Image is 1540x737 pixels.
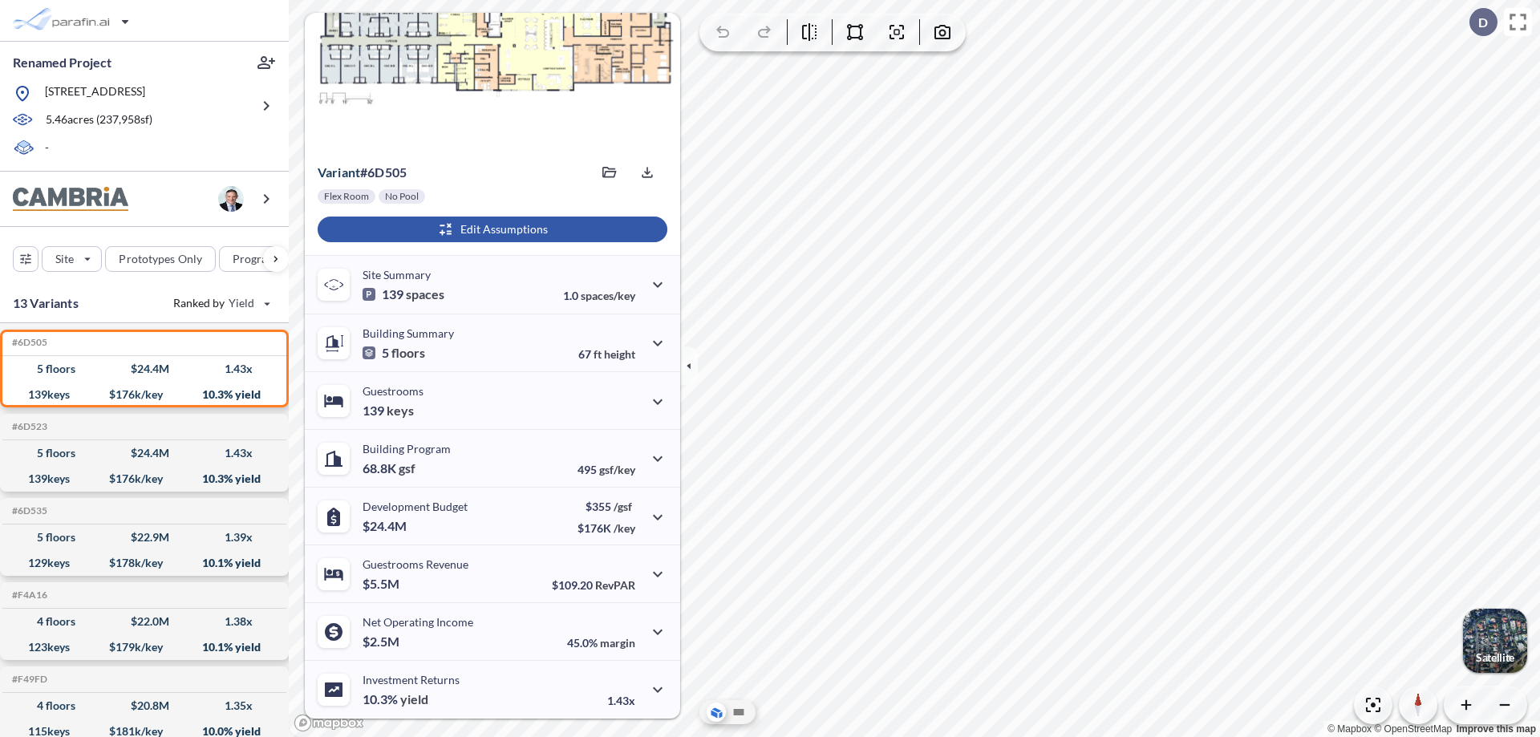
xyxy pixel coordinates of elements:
[595,578,635,592] span: RevPAR
[363,518,409,534] p: $24.4M
[1374,723,1452,735] a: OpenStreetMap
[581,289,635,302] span: spaces/key
[363,634,402,650] p: $2.5M
[363,673,460,686] p: Investment Returns
[1463,609,1527,673] img: Switcher Image
[399,460,415,476] span: gsf
[1327,723,1372,735] a: Mapbox
[318,217,667,242] button: Edit Assumptions
[1463,609,1527,673] button: Switcher ImageSatellite
[105,246,216,272] button: Prototypes Only
[9,674,47,685] h5: Click to copy the code
[55,251,74,267] p: Site
[363,442,451,456] p: Building Program
[600,636,635,650] span: margin
[13,54,111,71] p: Renamed Project
[9,505,47,516] h5: Click to copy the code
[563,289,635,302] p: 1.0
[707,703,726,722] button: Aerial View
[45,83,145,103] p: [STREET_ADDRESS]
[594,347,602,361] span: ft
[567,636,635,650] p: 45.0%
[614,521,635,535] span: /key
[119,251,202,267] p: Prototypes Only
[552,578,635,592] p: $109.20
[363,326,454,340] p: Building Summary
[363,576,402,592] p: $5.5M
[42,246,102,272] button: Site
[599,463,635,476] span: gsf/key
[363,557,468,571] p: Guestrooms Revenue
[233,251,278,267] p: Program
[229,295,255,311] span: Yield
[729,703,748,722] button: Site Plan
[406,286,444,302] span: spaces
[363,460,415,476] p: 68.8K
[577,521,635,535] p: $176K
[218,186,244,212] img: user logo
[9,337,47,348] h5: Click to copy the code
[363,500,468,513] p: Development Budget
[391,345,425,361] span: floors
[363,384,423,398] p: Guestrooms
[363,691,428,707] p: 10.3%
[13,187,128,212] img: BrandImage
[614,500,632,513] span: /gsf
[607,694,635,707] p: 1.43x
[363,286,444,302] p: 139
[387,403,414,419] span: keys
[400,691,428,707] span: yield
[385,190,419,203] p: No Pool
[363,268,431,281] p: Site Summary
[1457,723,1536,735] a: Improve this map
[577,463,635,476] p: 495
[9,589,47,601] h5: Click to copy the code
[577,500,635,513] p: $355
[294,714,364,732] a: Mapbox homepage
[1476,651,1514,664] p: Satellite
[363,403,414,419] p: 139
[318,164,407,180] p: # 6d505
[324,190,369,203] p: Flex Room
[9,421,47,432] h5: Click to copy the code
[363,345,425,361] p: 5
[45,140,49,158] p: -
[219,246,306,272] button: Program
[578,347,635,361] p: 67
[160,290,281,316] button: Ranked by Yield
[363,615,473,629] p: Net Operating Income
[318,164,360,180] span: Variant
[604,347,635,361] span: height
[46,111,152,129] p: 5.46 acres ( 237,958 sf)
[13,294,79,313] p: 13 Variants
[1478,15,1488,30] p: D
